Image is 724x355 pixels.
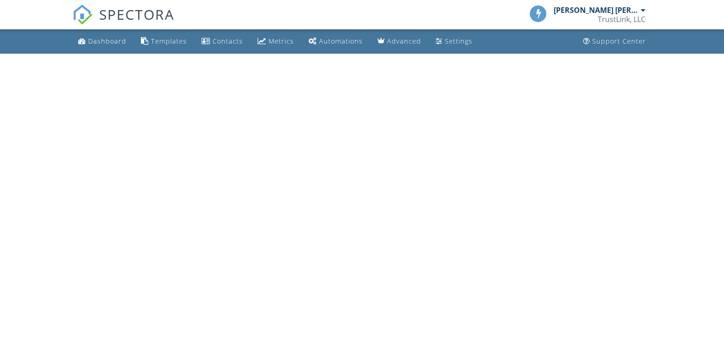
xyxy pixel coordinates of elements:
[579,33,650,50] a: Support Center
[213,37,243,45] div: Contacts
[592,37,646,45] div: Support Center
[445,37,472,45] div: Settings
[305,33,366,50] a: Automations (Basic)
[432,33,476,50] a: Settings
[198,33,247,50] a: Contacts
[387,37,421,45] div: Advanced
[254,33,297,50] a: Metrics
[73,5,93,25] img: The Best Home Inspection Software - Spectora
[269,37,294,45] div: Metrics
[374,33,425,50] a: Advanced
[88,37,126,45] div: Dashboard
[554,6,639,15] div: [PERSON_NAME] [PERSON_NAME]
[74,33,130,50] a: Dashboard
[137,33,191,50] a: Templates
[319,37,363,45] div: Automations
[99,5,174,24] span: SPECTORA
[73,12,174,32] a: SPECTORA
[598,15,645,24] div: TrustLink, LLC
[151,37,187,45] div: Templates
